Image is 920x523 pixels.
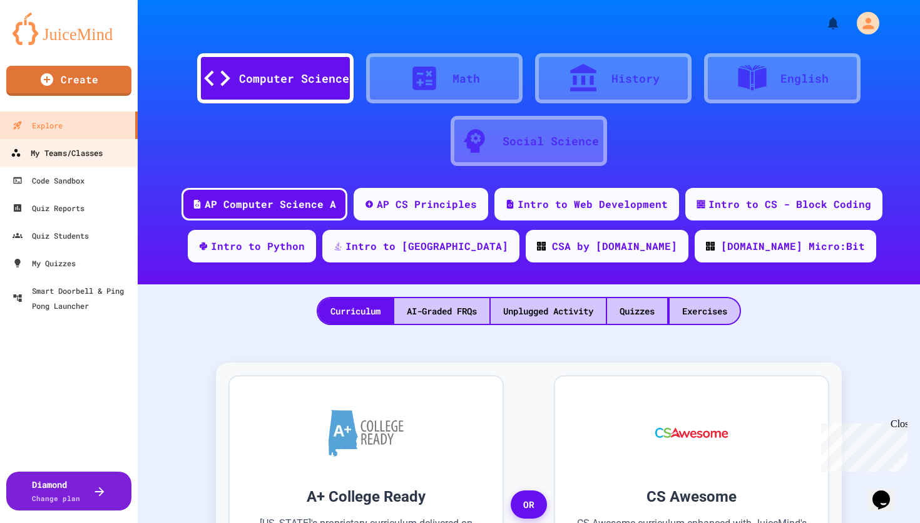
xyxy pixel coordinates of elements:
[611,70,660,87] div: History
[6,472,131,510] button: DiamondChange plan
[11,145,103,161] div: My Teams/Classes
[721,239,865,254] div: [DOMAIN_NAME] Micro:Bit
[32,494,80,503] span: Change plan
[867,473,907,510] iframe: chat widget
[491,298,606,324] div: Unplugged Activity
[13,200,84,215] div: Quiz Reports
[345,239,508,254] div: Intro to [GEOGRAPHIC_DATA]
[552,239,677,254] div: CSA by [DOMAIN_NAME]
[329,410,404,457] img: A+ College Ready
[511,490,547,519] span: OR
[13,256,76,271] div: My Quizzes
[780,70,829,87] div: English
[13,173,84,188] div: Code Sandbox
[394,298,489,324] div: AI-Graded FRQs
[574,485,809,508] h3: CS Awesome
[248,485,484,508] h3: A+ College Ready
[844,9,882,38] div: My Account
[708,197,871,212] div: Intro to CS - Block Coding
[518,197,668,212] div: Intro to Web Development
[205,197,336,212] div: AP Computer Science A
[6,66,131,96] a: Create
[211,239,305,254] div: Intro to Python
[377,197,477,212] div: AP CS Principles
[802,13,844,34] div: My Notifications
[318,298,393,324] div: Curriculum
[239,70,349,87] div: Computer Science
[670,298,740,324] div: Exercises
[537,242,546,251] img: CODE_logo_RGB.png
[5,5,86,80] div: Chat with us now!Close
[32,478,80,504] div: Diamond
[13,118,63,133] div: Explore
[816,418,907,472] iframe: chat widget
[607,298,667,324] div: Quizzes
[706,242,715,251] img: CODE_logo_RGB.png
[452,70,480,87] div: Math
[13,228,89,243] div: Quiz Students
[13,13,125,45] img: logo-orange.svg
[643,395,741,470] img: CS Awesome
[13,283,133,313] div: Smart Doorbell & Ping Pong Launcher
[503,133,599,150] div: Social Science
